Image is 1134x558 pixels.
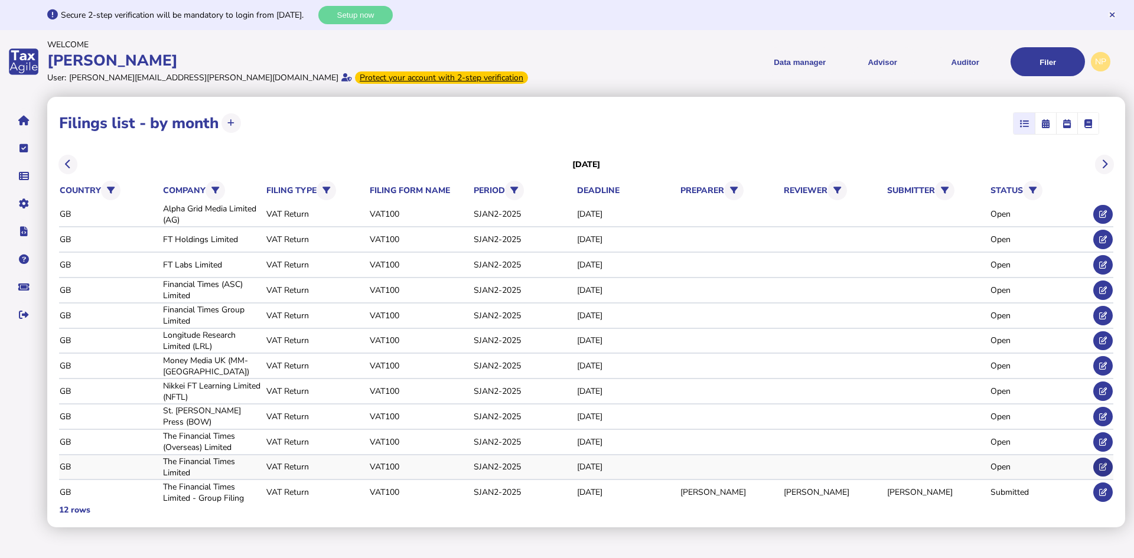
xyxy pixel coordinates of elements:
button: Edit [1093,407,1113,426]
div: SJAN2-2025 [474,360,573,371]
th: reviewer [783,178,884,203]
div: [PERSON_NAME][EMAIL_ADDRESS][PERSON_NAME][DOMAIN_NAME] [69,72,338,83]
button: Upload transactions [221,113,241,133]
div: [DATE] [577,461,676,472]
button: Filter [827,181,847,200]
div: VAT100 [370,259,469,270]
div: Welcome [47,39,563,50]
button: Filter [935,181,954,200]
div: Open [990,234,1090,245]
div: SJAN2-2025 [474,461,573,472]
button: Edit [1093,356,1113,376]
div: VAT Return [266,285,366,296]
button: Filter [206,181,225,200]
button: Edit [1093,230,1113,249]
button: Edit [1093,255,1113,275]
button: Hide message [1108,11,1116,19]
button: Filter [724,181,744,200]
div: GB [60,285,159,296]
mat-button-toggle: Ledger [1077,113,1099,134]
div: Longitude Research Limited (LRL) [163,329,262,352]
button: Shows a dropdown of VAT Advisor options [845,47,920,76]
div: GB [60,360,159,371]
div: GB [60,208,159,220]
div: Secure 2-step verification will be mandatory to login from [DATE]. [61,9,315,21]
button: Sign out [11,302,36,327]
div: St. [PERSON_NAME] Press (BOW) [163,405,262,428]
button: Home [11,108,36,133]
h3: [DATE] [572,159,601,170]
mat-button-toggle: Calendar week view [1056,113,1077,134]
div: [DATE] [577,411,676,422]
div: [DATE] [577,386,676,397]
button: Data manager [11,164,36,188]
button: Next [1095,155,1115,174]
div: The Financial Times Limited [163,456,262,478]
button: Edit [1093,432,1113,452]
div: The Financial Times Limited - Group Filing [163,481,262,504]
div: Profile settings [1091,52,1110,71]
div: Open [990,259,1090,270]
button: Edit [1093,331,1113,351]
button: Edit [1093,482,1113,502]
div: Open [990,411,1090,422]
div: [PERSON_NAME] [784,487,883,498]
th: company [162,178,263,203]
div: SJAN2-2025 [474,234,573,245]
div: VAT Return [266,234,366,245]
div: VAT Return [266,487,366,498]
button: Filter [505,181,524,200]
div: SJAN2-2025 [474,386,573,397]
h1: Filings list - by month [59,113,219,133]
div: The Financial Times (Overseas) Limited [163,430,262,453]
button: Filter [101,181,120,200]
div: Open [990,285,1090,296]
button: Setup now [318,6,393,24]
div: GB [60,310,159,321]
div: SJAN2-2025 [474,259,573,270]
div: VAT100 [370,208,469,220]
div: [DATE] [577,234,676,245]
div: [DATE] [577,487,676,498]
div: GB [60,386,159,397]
div: VAT100 [370,487,469,498]
div: [DATE] [577,310,676,321]
div: GB [60,234,159,245]
button: Edit [1093,381,1113,401]
div: FT Labs Limited [163,259,262,270]
th: submitter [887,178,987,203]
button: Filer [1011,47,1085,76]
div: SJAN2-2025 [474,285,573,296]
th: status [990,178,1090,203]
th: preparer [680,178,780,203]
div: VAT Return [266,436,366,448]
mat-button-toggle: Calendar month view [1035,113,1056,134]
div: VAT100 [370,386,469,397]
div: [PERSON_NAME] [680,487,780,498]
div: From Oct 1, 2025, 2-step verification will be required to login. Set it up now... [355,71,528,84]
div: GB [60,411,159,422]
div: VAT100 [370,234,469,245]
div: Open [990,335,1090,346]
div: Open [990,310,1090,321]
div: Financial Times Group Limited [163,304,262,327]
div: Money Media UK (MM-[GEOGRAPHIC_DATA]) [163,355,262,377]
div: Open [990,461,1090,472]
th: filing form name [369,184,470,197]
div: [DATE] [577,360,676,371]
button: Previous [58,155,78,174]
div: SJAN2-2025 [474,487,573,498]
div: GB [60,259,159,270]
div: SJAN2-2025 [474,335,573,346]
div: [DATE] [577,436,676,448]
div: VAT Return [266,310,366,321]
div: VAT100 [370,335,469,346]
button: Edit [1093,205,1113,224]
div: VAT Return [266,335,366,346]
th: filing type [266,178,366,203]
div: User: [47,72,66,83]
div: VAT Return [266,386,366,397]
div: VAT Return [266,461,366,472]
div: FT Holdings Limited [163,234,262,245]
div: Open [990,208,1090,220]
